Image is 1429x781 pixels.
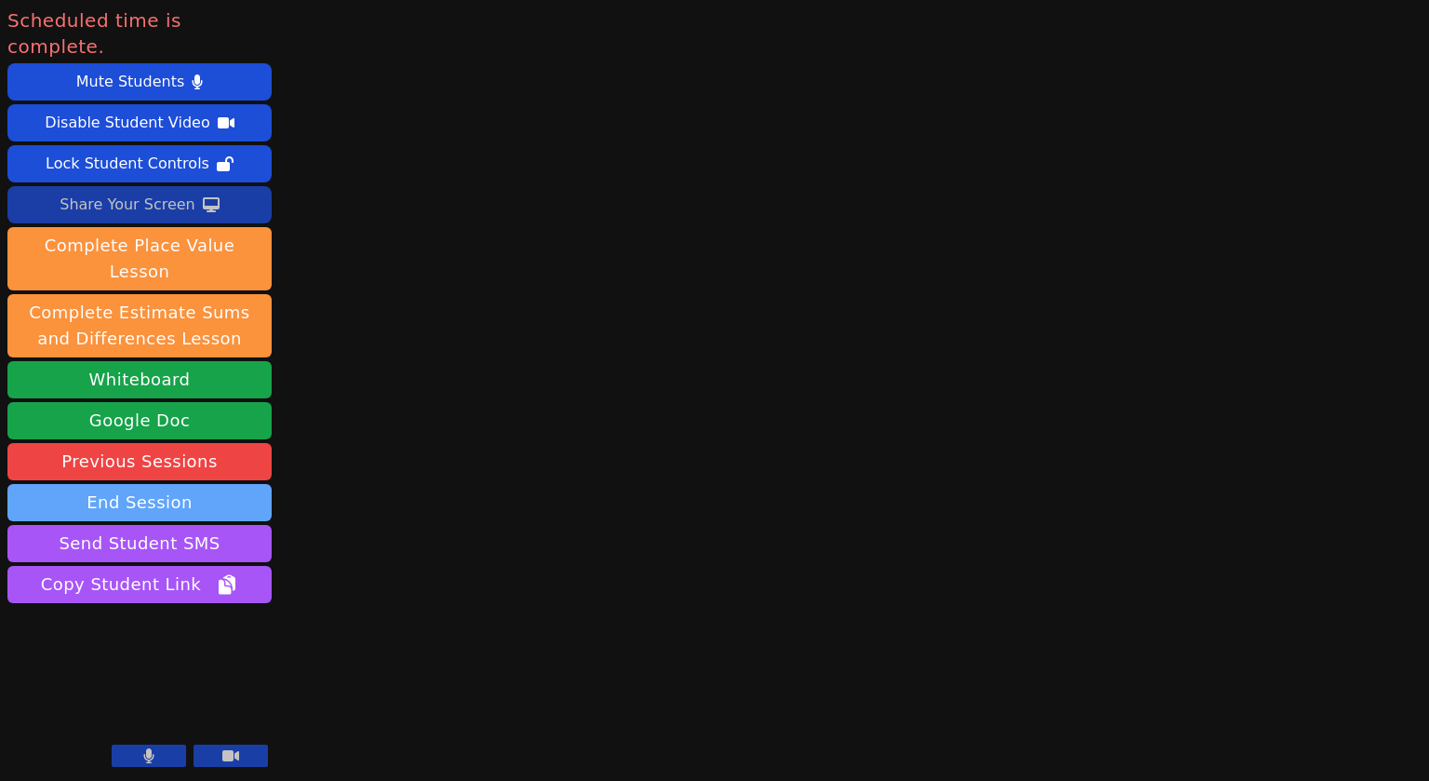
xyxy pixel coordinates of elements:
button: Disable Student Video [7,104,272,141]
div: Share Your Screen [60,190,195,220]
a: Google Doc [7,402,272,439]
a: Previous Sessions [7,443,272,480]
button: Complete Estimate Sums and Differences Lesson [7,294,272,357]
button: Complete Place Value Lesson [7,227,272,290]
button: Copy Student Link [7,566,272,603]
button: Lock Student Controls [7,145,272,182]
div: Disable Student Video [45,108,209,138]
button: Share Your Screen [7,186,272,223]
button: Whiteboard [7,361,272,398]
div: Mute Students [76,67,184,97]
button: Send Student SMS [7,525,272,562]
div: Lock Student Controls [46,149,209,179]
span: Scheduled time is complete. [7,7,272,60]
span: Copy Student Link [41,572,238,598]
button: Mute Students [7,63,272,101]
button: End Session [7,484,272,521]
